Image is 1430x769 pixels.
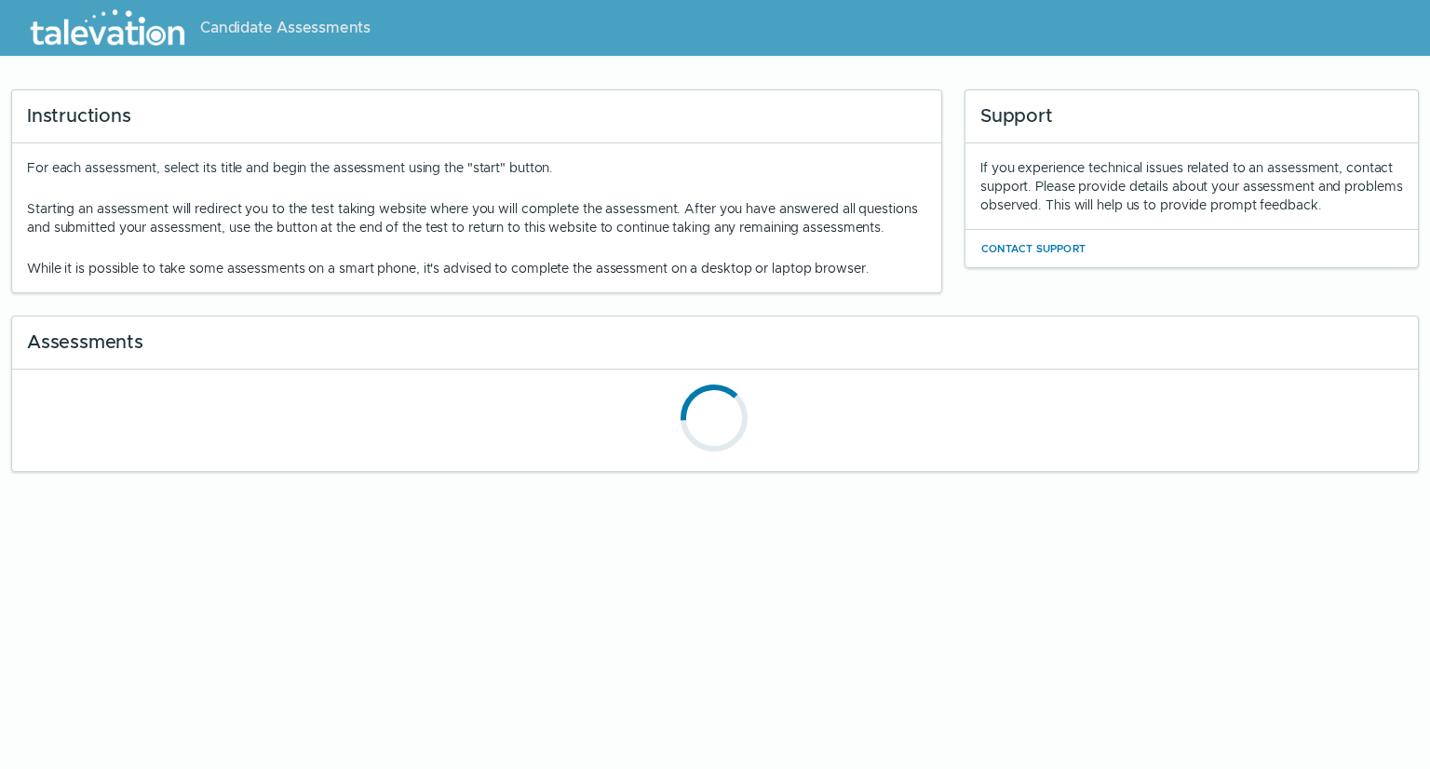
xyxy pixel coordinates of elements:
p: While it is possible to take some assessments on a smart phone, it's advised to complete the asse... [27,259,926,277]
div: For each assessment, select its title and begin the assessment using the "start" button. [27,158,926,277]
div: If you experience technical issues related to an assessment, contact support. Please provide deta... [980,158,1403,214]
img: Talevation_Logo_Transparent_white.png [22,5,193,51]
div: Instructions [12,90,941,143]
p: Starting an assessment will redirect you to the test taking website where you will complete the a... [27,199,926,236]
button: Contact Support [980,237,1086,260]
span: Candidate Assessments [200,17,371,39]
div: Support [965,90,1418,143]
div: Assessments [12,317,1418,370]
